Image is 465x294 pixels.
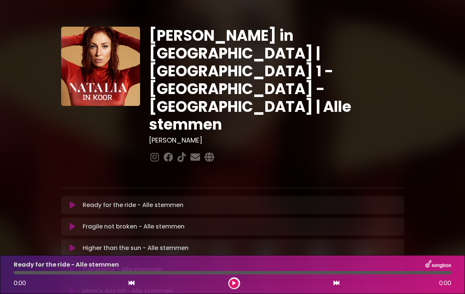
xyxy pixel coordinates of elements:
img: YTVS25JmS9CLUqXqkEhs [61,27,140,106]
h3: [PERSON_NAME] [149,136,404,144]
img: songbox-logo-white.png [425,260,451,270]
p: Ready for the ride - Alle stemmen [83,201,183,210]
span: 0:00 [14,279,26,287]
h1: [PERSON_NAME] in [GEOGRAPHIC_DATA] | [GEOGRAPHIC_DATA] 1 - [GEOGRAPHIC_DATA] - [GEOGRAPHIC_DATA] ... [149,27,404,133]
span: 0:00 [439,279,451,288]
p: Fragile not broken - Alle stemmen [83,222,185,231]
p: Higher than the sun - Alle stemmen [83,244,189,253]
p: Ready for the ride - Alle stemmen [14,260,119,269]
